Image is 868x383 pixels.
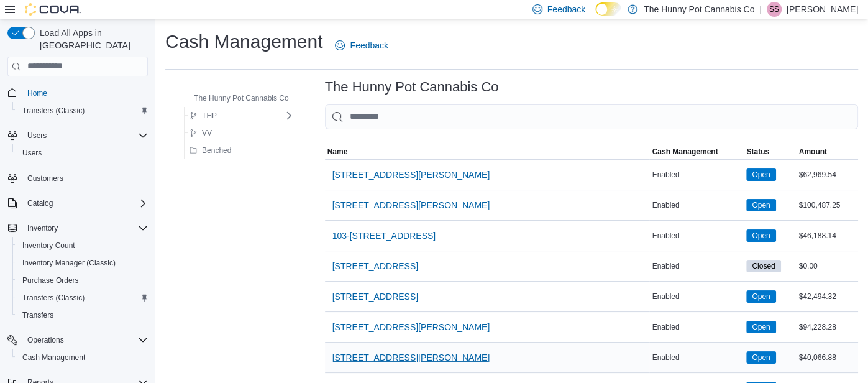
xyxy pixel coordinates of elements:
span: Purchase Orders [22,275,79,285]
span: Transfers [22,310,53,320]
div: Simon Stouffer [767,2,782,17]
button: Inventory [22,221,63,236]
span: Transfers (Classic) [22,106,85,116]
p: The Hunny Pot Cannabis Co [644,2,754,17]
button: Transfers [12,307,153,324]
span: Customers [22,170,148,186]
span: Cash Management [652,147,718,157]
span: Operations [27,335,64,345]
button: Home [2,84,153,102]
img: Cova [25,3,81,16]
button: Inventory Count [12,237,153,254]
a: Customers [22,171,68,186]
button: [STREET_ADDRESS] [327,254,423,279]
a: Home [22,86,52,101]
span: [STREET_ADDRESS][PERSON_NAME] [332,199,490,211]
span: Feedback [350,39,388,52]
button: [STREET_ADDRESS] [327,284,423,309]
span: Open [746,229,775,242]
span: Users [27,131,47,141]
span: Load All Apps in [GEOGRAPHIC_DATA] [35,27,148,52]
button: Transfers (Classic) [12,289,153,307]
span: Amount [799,147,827,157]
span: Status [746,147,769,157]
div: Enabled [649,350,744,365]
a: Purchase Orders [17,273,84,288]
span: [STREET_ADDRESS] [332,290,418,303]
button: VV [185,126,217,141]
h3: The Hunny Pot Cannabis Co [325,80,499,95]
button: [STREET_ADDRESS][PERSON_NAME] [327,162,495,187]
span: Open [752,230,770,241]
div: $62,969.54 [797,167,859,182]
span: Inventory Count [22,241,75,251]
div: Enabled [649,320,744,335]
span: Cash Management [17,350,148,365]
a: Feedback [330,33,393,58]
a: Transfers (Classic) [17,290,89,305]
button: [STREET_ADDRESS][PERSON_NAME] [327,315,495,339]
a: Transfers (Classic) [17,103,89,118]
span: Home [22,85,148,101]
button: Users [22,128,52,143]
a: Cash Management [17,350,90,365]
span: Users [22,128,148,143]
span: Open [752,291,770,302]
span: Home [27,88,47,98]
span: Cash Management [22,353,85,362]
div: Enabled [649,198,744,213]
span: Customers [27,173,63,183]
span: Open [752,200,770,211]
button: Cash Management [12,349,153,366]
button: THP [185,108,222,123]
span: [STREET_ADDRESS] [332,260,418,272]
div: Enabled [649,167,744,182]
button: Benched [185,143,236,158]
button: Cash Management [649,144,744,159]
a: Transfers [17,308,58,323]
p: | [759,2,762,17]
span: Inventory Manager (Classic) [17,256,148,270]
button: [STREET_ADDRESS][PERSON_NAME] [327,345,495,370]
a: Inventory Manager (Classic) [17,256,121,270]
a: Inventory Count [17,238,80,253]
span: Open [746,168,775,181]
span: Transfers (Classic) [22,293,85,303]
span: Users [22,148,42,158]
span: Open [752,352,770,363]
button: Users [2,127,153,144]
span: Catalog [22,196,148,211]
span: Inventory Count [17,238,148,253]
button: Operations [22,333,69,348]
span: 103-[STREET_ADDRESS] [332,229,436,242]
span: [STREET_ADDRESS][PERSON_NAME] [332,351,490,364]
span: Inventory Manager (Classic) [22,258,116,268]
button: The Hunny Pot Cannabis Co [176,91,294,106]
button: 103-[STREET_ADDRESS] [327,223,441,248]
span: Open [746,290,775,303]
button: Customers [2,169,153,187]
span: [STREET_ADDRESS][PERSON_NAME] [332,168,490,181]
span: Open [746,351,775,364]
span: [STREET_ADDRESS][PERSON_NAME] [332,321,490,333]
span: Inventory [22,221,148,236]
span: THP [202,111,217,121]
span: Catalog [27,198,53,208]
div: Enabled [649,259,744,274]
span: Feedback [547,3,585,16]
p: [PERSON_NAME] [787,2,858,17]
button: Inventory Manager (Classic) [12,254,153,272]
button: Inventory [2,219,153,237]
div: $100,487.25 [797,198,859,213]
div: $46,188.14 [797,228,859,243]
div: Enabled [649,228,744,243]
span: VV [202,128,212,138]
button: Users [12,144,153,162]
span: The Hunny Pot Cannabis Co [194,93,289,103]
input: Dark Mode [595,2,621,16]
span: Purchase Orders [17,273,148,288]
span: Transfers [17,308,148,323]
button: Amount [797,144,859,159]
span: Users [17,145,148,160]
